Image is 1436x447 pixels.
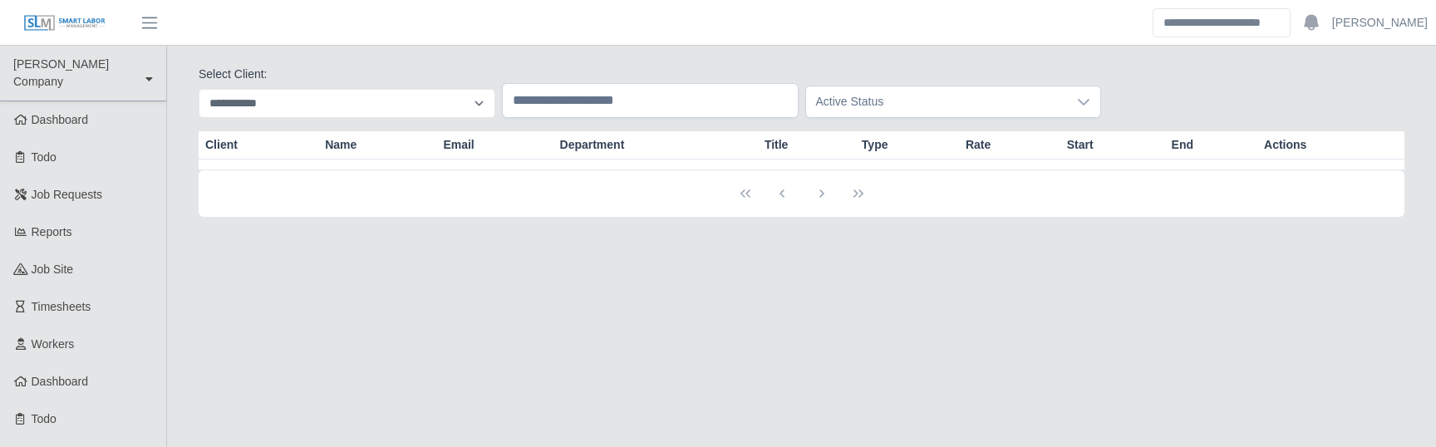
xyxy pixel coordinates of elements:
[966,136,991,154] span: Rate
[1332,14,1428,32] a: [PERSON_NAME]
[205,136,238,154] span: Client
[32,150,57,164] span: Todo
[443,136,474,154] span: Email
[32,263,74,276] span: job site
[32,300,91,313] span: Timesheets
[23,14,106,32] img: SLM Logo
[32,412,57,425] span: Todo
[199,66,267,82] label: Select Client:
[1264,136,1306,154] span: Actions
[1172,136,1193,154] span: End
[325,136,357,154] span: Name
[1067,136,1094,154] span: Start
[862,136,888,154] span: Type
[806,86,1068,117] span: Active Status
[765,136,789,154] span: Title
[1153,8,1291,37] input: Search
[32,225,72,238] span: Reports
[32,188,103,201] span: Job Requests
[560,136,625,154] span: Department
[32,375,89,388] span: Dashboard
[32,113,89,126] span: Dashboard
[32,337,75,351] span: Workers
